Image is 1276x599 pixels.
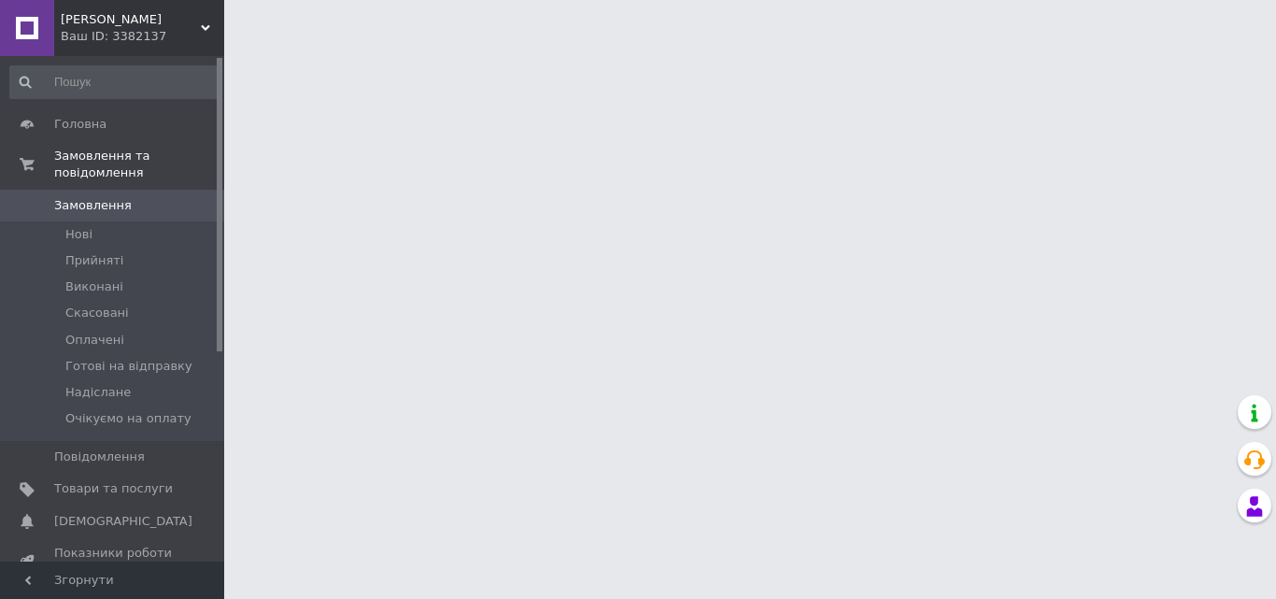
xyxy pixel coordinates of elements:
[54,148,224,181] span: Замовлення та повідомлення
[65,410,191,427] span: Очікуємо на оплату
[9,65,220,99] input: Пошук
[54,513,192,530] span: [DEMOGRAPHIC_DATA]
[65,226,92,243] span: Нові
[54,545,173,578] span: Показники роботи компанії
[61,11,201,28] span: Lorens
[65,358,192,375] span: Готові на відправку
[65,384,131,401] span: Надіслане
[54,197,132,214] span: Замовлення
[54,480,173,497] span: Товари та послуги
[65,278,123,295] span: Виконані
[61,28,224,45] div: Ваш ID: 3382137
[65,305,129,321] span: Скасовані
[54,449,145,465] span: Повідомлення
[65,332,124,349] span: Оплачені
[54,116,106,133] span: Головна
[65,252,123,269] span: Прийняті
